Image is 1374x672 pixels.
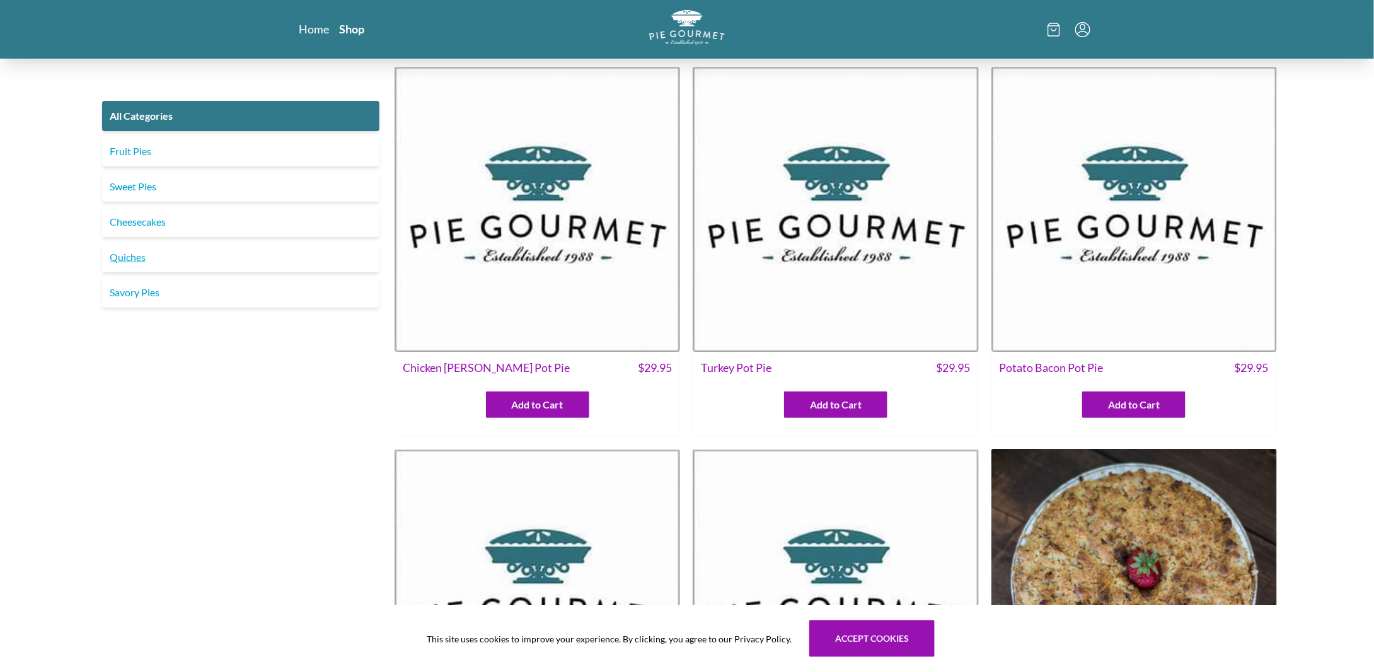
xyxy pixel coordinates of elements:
[512,397,563,412] span: Add to Cart
[427,632,792,646] span: This site uses cookies to improve your experience. By clicking, you agree to our Privacy Policy.
[102,277,379,308] a: Savory Pies
[693,66,978,352] img: Turkey Pot Pie
[339,21,364,37] a: Shop
[701,359,771,376] span: Turkey Pot Pie
[649,10,725,45] img: logo
[102,207,379,237] a: Cheesecakes
[102,171,379,202] a: Sweet Pies
[1108,397,1160,412] span: Add to Cart
[299,21,329,37] a: Home
[809,620,935,657] button: Accept cookies
[1000,359,1104,376] span: Potato Bacon Pot Pie
[486,391,589,418] button: Add to Cart
[649,10,725,49] a: Logo
[403,359,570,376] span: Chicken [PERSON_NAME] Pot Pie
[638,359,672,376] span: $ 29.95
[102,101,379,131] a: All Categories
[102,136,379,166] a: Fruit Pies
[1235,359,1269,376] span: $ 29.95
[102,242,379,272] a: Quiches
[1082,391,1186,418] button: Add to Cart
[784,391,887,418] button: Add to Cart
[395,66,680,352] img: Chicken Curry Pot Pie
[991,66,1277,352] img: Potato Bacon Pot Pie
[1075,22,1090,37] button: Menu
[937,359,971,376] span: $ 29.95
[810,397,862,412] span: Add to Cart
